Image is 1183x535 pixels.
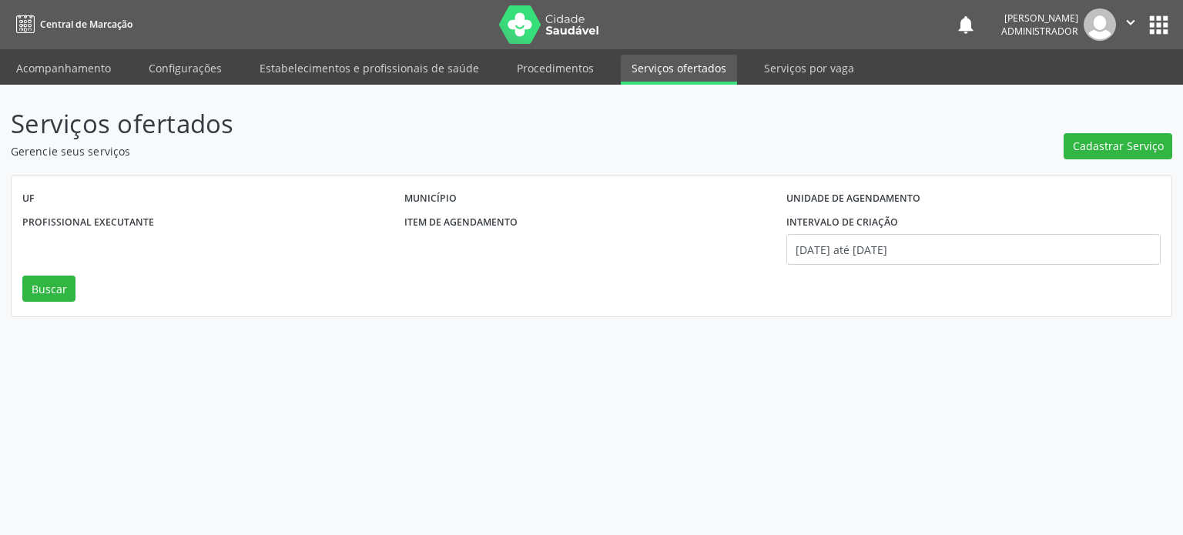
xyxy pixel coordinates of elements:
div: [PERSON_NAME] [1001,12,1078,25]
input: Selecione um intervalo [786,234,1161,265]
span: Central de Marcação [40,18,132,31]
button: apps [1145,12,1172,38]
label: Município [404,187,457,211]
a: Serviços ofertados [621,55,737,85]
button: Cadastrar Serviço [1064,133,1172,159]
span: Cadastrar Serviço [1073,138,1164,154]
label: Intervalo de criação [786,210,898,234]
label: Item de agendamento [404,210,518,234]
label: Profissional executante [22,210,154,234]
a: Configurações [138,55,233,82]
a: Estabelecimentos e profissionais de saúde [249,55,490,82]
label: UF [22,187,35,211]
i:  [1122,14,1139,31]
a: Procedimentos [506,55,605,82]
span: Administrador [1001,25,1078,38]
a: Serviços por vaga [753,55,865,82]
a: Acompanhamento [5,55,122,82]
p: Serviços ofertados [11,105,824,143]
p: Gerencie seus serviços [11,143,824,159]
label: Unidade de agendamento [786,187,920,211]
img: img [1084,8,1116,41]
button:  [1116,8,1145,41]
button: notifications [955,14,977,35]
button: Buscar [22,276,75,302]
a: Central de Marcação [11,12,132,37]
